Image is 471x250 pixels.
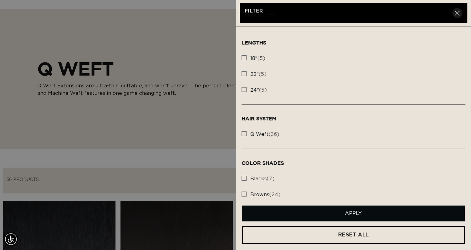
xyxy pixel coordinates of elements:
[250,71,267,78] span: (5)
[245,8,453,14] h2: Filter
[250,192,281,198] span: (24)
[4,232,18,246] div: Accessibility Menu
[250,176,267,181] span: blacks
[242,40,466,46] h3: Lengths
[242,160,466,166] h3: Color Shades
[250,87,267,94] span: (5)
[250,72,259,77] span: 22"
[250,132,269,137] span: q weft
[250,88,259,93] span: 24"
[245,14,453,18] p: 36 products
[242,116,466,122] h3: Hair System
[250,56,257,61] span: 18"
[250,55,266,62] span: (5)
[242,206,465,221] button: Apply
[242,226,465,244] a: RESET ALL
[440,220,471,250] iframe: Chat Widget
[250,192,269,197] span: browns
[250,176,275,182] span: (7)
[250,131,280,138] span: (36)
